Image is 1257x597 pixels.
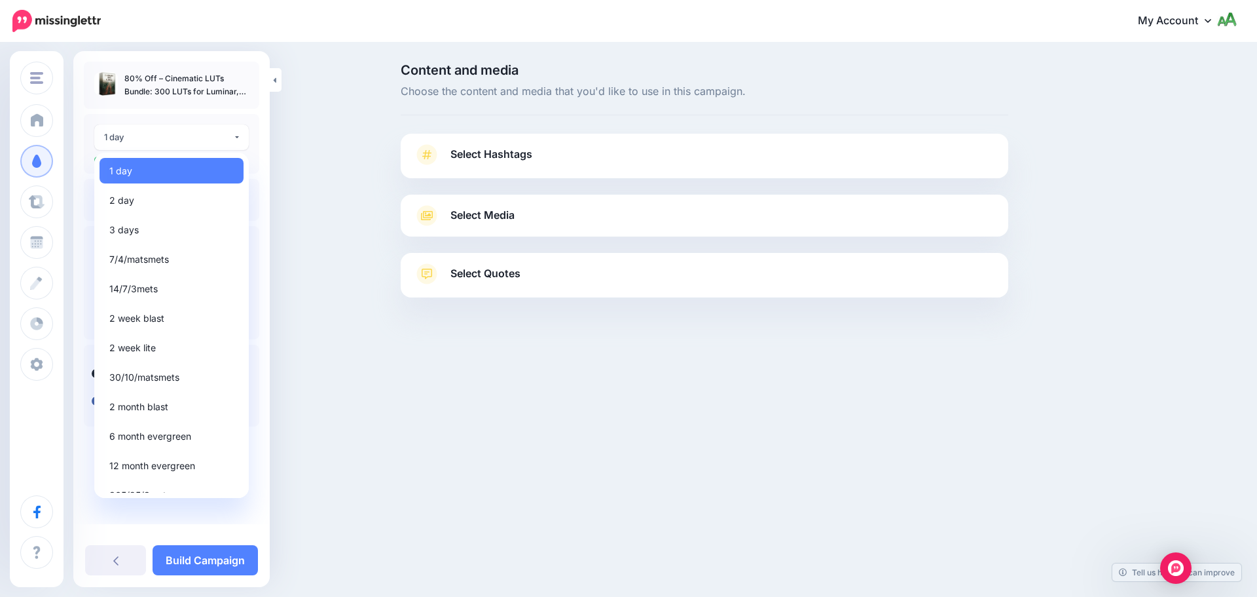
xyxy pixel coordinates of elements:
span: 1 day [109,163,132,179]
span: Choose the content and media that you'd like to use in this campaign. [401,83,1008,100]
img: f5ffa2886cfa9d01b6373b9292e2a5a6_thumb.jpg [94,72,118,96]
a: My Account [1125,5,1237,37]
span: 365/25/3mats [109,488,171,503]
a: Select Media [414,205,995,226]
span: 12 month evergreen [109,458,195,474]
span: Select Quotes [450,265,520,282]
span: 14/7/3mets [109,281,158,297]
span: 2 week lite [109,340,156,356]
span: Content and media [401,64,1008,77]
p: 80% Off – Cinematic LUTs Bundle: 300 LUTs for Luminar, After Effects, Photoshop, Premiere Pro, Fi... [124,72,249,98]
a: Tell us how we can improve [1112,564,1241,581]
span: 30/10/matsmets [109,370,179,385]
span: 3 days [109,222,139,238]
span: 2 month blast [109,399,168,415]
span: Select Media [450,206,515,224]
button: 1 day [94,125,249,150]
a: Select Hashtags [414,144,995,178]
div: Open Intercom Messenger [1160,552,1192,584]
span: Select Hashtags [450,145,532,163]
span: 7/4/matsmets [109,252,169,267]
div: 1 day [104,130,233,145]
span: 2 week blast [109,311,164,326]
img: menu.png [30,72,43,84]
span: 2 day [109,193,134,208]
img: Missinglettr [12,10,101,32]
a: Select Quotes [414,263,995,298]
span: 6 month evergreen [109,429,191,444]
